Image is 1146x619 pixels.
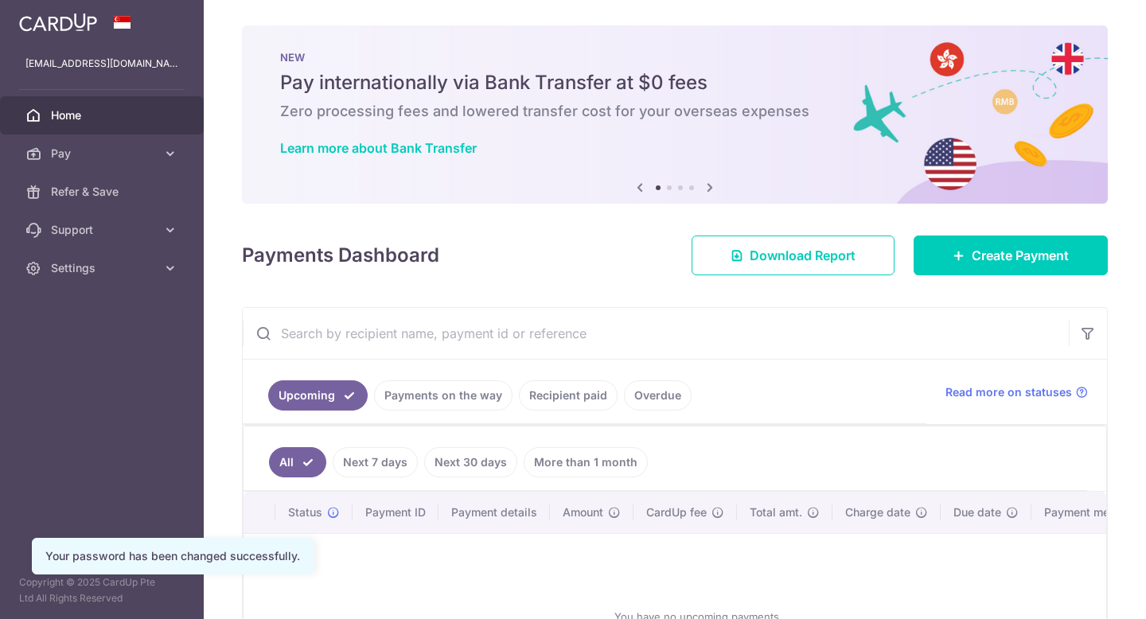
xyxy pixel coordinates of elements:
a: All [269,447,326,477]
span: Refer & Save [51,184,156,200]
a: Read more on statuses [945,384,1088,400]
div: Your password has been changed successfully. [45,548,300,564]
h5: Pay internationally via Bank Transfer at $0 fees [280,70,1070,95]
a: Upcoming [268,380,368,411]
span: Total amt. [750,504,802,520]
input: Search by recipient name, payment id or reference [243,308,1069,359]
a: Next 30 days [424,447,517,477]
p: NEW [280,51,1070,64]
h4: Payments Dashboard [242,241,439,270]
a: Recipient paid [519,380,618,411]
a: Learn more about Bank Transfer [280,140,477,156]
span: Charge date [845,504,910,520]
a: Create Payment [914,236,1108,275]
span: Read more on statuses [945,384,1072,400]
span: Download Report [750,246,856,265]
h6: Zero processing fees and lowered transfer cost for your overseas expenses [280,102,1070,121]
span: Due date [953,504,1001,520]
p: [EMAIL_ADDRESS][DOMAIN_NAME] [25,56,178,72]
a: Download Report [692,236,895,275]
span: Status [288,504,322,520]
a: Overdue [624,380,692,411]
a: More than 1 month [524,447,648,477]
img: Bank transfer banner [242,25,1108,204]
span: Support [51,222,156,238]
span: Amount [563,504,603,520]
span: Settings [51,260,156,276]
img: CardUp [19,13,97,32]
span: Pay [51,146,156,162]
span: CardUp fee [646,504,707,520]
th: Payment details [439,492,550,533]
a: Next 7 days [333,447,418,477]
th: Payment ID [353,492,439,533]
a: Payments on the way [374,380,513,411]
span: Home [51,107,156,123]
span: Create Payment [972,246,1069,265]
